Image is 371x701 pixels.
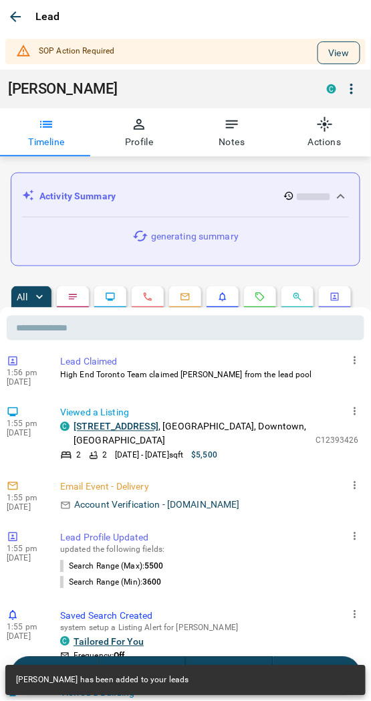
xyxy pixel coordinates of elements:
p: 1:55 pm [7,419,47,429]
p: Lead [35,9,60,25]
svg: Requests [255,292,265,302]
p: Lead Profile Updated [60,531,359,545]
p: Viewed a Listing [60,406,359,420]
p: 1:55 pm [7,494,47,503]
p: updated the following fields: [60,545,359,555]
svg: Calls [142,292,153,302]
p: [DATE] [7,429,47,438]
p: Search Range (Min) : [60,577,162,589]
p: , [GEOGRAPHIC_DATA], Downtown, [GEOGRAPHIC_DATA] [74,420,309,448]
p: Saved Search Created [60,609,359,623]
p: 2 [102,449,107,462]
p: Search Range (Max) : [60,561,164,573]
p: Activity Summary [39,189,116,203]
svg: Listing Alerts [217,292,228,302]
button: Actions [278,108,371,157]
span: 5500 [144,562,163,571]
p: [DATE] [7,554,47,563]
p: 1:55 pm [7,623,47,632]
button: View [318,41,360,64]
div: [PERSON_NAME] has been added to your leads [16,670,189,692]
button: Profile [93,108,186,157]
strong: Off [114,652,124,661]
p: 2 [76,449,81,462]
p: 1:56 pm [7,369,47,378]
div: condos.ca [60,637,70,646]
p: [DATE] [7,632,47,641]
p: High End Toronto Team claimed [PERSON_NAME] from the lead pool [60,369,359,381]
svg: Lead Browsing Activity [105,292,116,302]
svg: Emails [180,292,191,302]
p: $5,500 [191,449,217,462]
p: generating summary [151,229,239,243]
a: [STREET_ADDRESS] [74,421,158,432]
p: [DATE] - [DATE] sqft [115,449,183,462]
p: Frequency: [74,650,124,662]
a: Tailored For You [74,637,144,647]
p: C12393426 [316,435,359,447]
span: 3600 [142,578,161,587]
p: Email Event - Delivery [60,480,359,494]
p: system setup a Listing Alert for [PERSON_NAME] [60,623,359,633]
div: Activity Summary [22,184,349,209]
div: SOP Action Required [39,39,114,64]
div: condos.ca [60,422,70,431]
div: condos.ca [327,84,336,94]
p: Account Verification - [DOMAIN_NAME] [74,498,240,512]
svg: Agent Actions [330,292,340,302]
p: [DATE] [7,503,47,512]
p: Lead Claimed [60,355,359,369]
button: Notes [186,108,279,157]
svg: Opportunities [292,292,303,302]
p: All [17,292,27,302]
p: 1:55 pm [7,544,47,554]
svg: Notes [68,292,78,302]
p: [DATE] [7,378,47,387]
h1: [PERSON_NAME] [8,80,307,98]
